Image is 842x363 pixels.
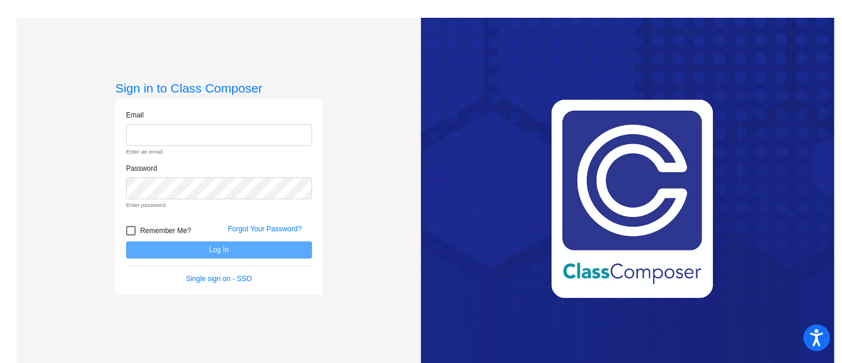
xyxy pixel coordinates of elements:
span: Remember Me? [140,224,191,238]
label: Email [126,110,144,120]
label: Password [126,163,158,174]
h3: Sign in to Class Composer [115,81,323,95]
a: Forgot Your Password? [228,225,302,233]
button: Log In [126,241,312,259]
small: Enter an email. [126,148,312,156]
a: Single sign on - SSO [186,275,252,283]
small: Enter password. [126,201,312,209]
